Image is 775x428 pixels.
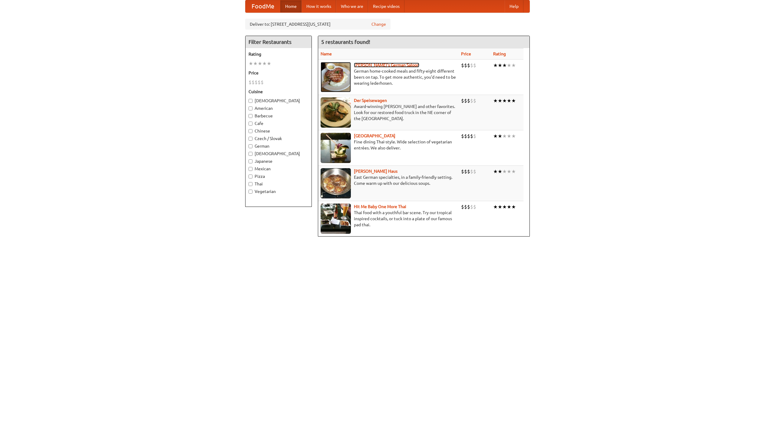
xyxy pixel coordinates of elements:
li: $ [470,168,473,175]
li: $ [467,62,470,69]
li: $ [464,62,467,69]
label: [DEMOGRAPHIC_DATA] [249,151,308,157]
li: ★ [493,133,498,139]
input: German [249,144,252,148]
label: American [249,105,308,111]
li: ★ [507,133,511,139]
a: [GEOGRAPHIC_DATA] [354,133,395,138]
img: kohlhaus.jpg [321,168,351,198]
a: [PERSON_NAME] Haus [354,169,397,174]
li: $ [464,168,467,175]
li: $ [261,79,264,86]
h5: Price [249,70,308,76]
li: $ [470,133,473,139]
li: $ [473,62,476,69]
p: Award-winning [PERSON_NAME] and other favorites. Look for our restored food truck in the NE corne... [321,103,456,122]
li: $ [464,204,467,210]
input: Czech / Slovak [249,137,252,141]
label: Vegetarian [249,188,308,194]
a: Der Speisewagen [354,98,387,103]
a: Home [280,0,302,12]
li: ★ [498,97,502,104]
a: Recipe videos [368,0,404,12]
input: Thai [249,182,252,186]
li: ★ [493,204,498,210]
li: $ [473,97,476,104]
input: Vegetarian [249,190,252,194]
li: ★ [502,133,507,139]
li: ★ [493,97,498,104]
li: $ [461,97,464,104]
p: East German specialties, in a family-friendly setting. Come warm up with our delicious soups. [321,174,456,186]
input: Chinese [249,129,252,133]
li: $ [473,204,476,210]
input: [DEMOGRAPHIC_DATA] [249,99,252,103]
a: Hit Me Baby One More Thai [354,204,406,209]
div: Deliver to: [STREET_ADDRESS][US_STATE] [245,19,391,30]
li: ★ [511,133,516,139]
input: American [249,106,252,110]
li: ★ [511,62,516,69]
li: $ [467,204,470,210]
li: $ [470,62,473,69]
a: Change [371,21,386,27]
label: Cafe [249,120,308,126]
a: FoodMe [246,0,280,12]
label: Japanese [249,158,308,164]
li: $ [473,133,476,139]
li: ★ [511,168,516,175]
li: $ [249,79,252,86]
a: [PERSON_NAME]'s German Saloon [354,63,419,67]
li: ★ [502,62,507,69]
li: ★ [502,168,507,175]
input: Japanese [249,159,252,163]
li: $ [467,133,470,139]
li: ★ [249,60,253,67]
li: ★ [498,168,502,175]
li: ★ [258,60,262,67]
img: satay.jpg [321,133,351,163]
li: ★ [507,168,511,175]
li: $ [470,97,473,104]
li: $ [258,79,261,86]
li: $ [461,168,464,175]
a: Who we are [336,0,368,12]
li: ★ [493,62,498,69]
li: ★ [267,60,271,67]
label: [DEMOGRAPHIC_DATA] [249,98,308,104]
a: How it works [302,0,336,12]
li: $ [467,97,470,104]
input: [DEMOGRAPHIC_DATA] [249,152,252,156]
li: ★ [511,97,516,104]
input: Mexican [249,167,252,171]
img: esthers.jpg [321,62,351,92]
label: Barbecue [249,113,308,119]
li: $ [464,97,467,104]
img: babythai.jpg [321,204,351,234]
a: Rating [493,51,506,56]
li: ★ [493,168,498,175]
li: ★ [507,204,511,210]
h4: Filter Restaurants [246,36,312,48]
label: Mexican [249,166,308,172]
label: Thai [249,181,308,187]
li: ★ [507,62,511,69]
li: ★ [498,204,502,210]
label: German [249,143,308,149]
p: German home-cooked meals and fifty-eight different beers on tap. To get more authentic, you'd nee... [321,68,456,86]
label: Czech / Slovak [249,136,308,142]
li: ★ [262,60,267,67]
p: Fine dining Thai-style. Wide selection of vegetarian entrées. We also deliver. [321,139,456,151]
a: Name [321,51,332,56]
li: $ [473,168,476,175]
input: Barbecue [249,114,252,118]
li: ★ [511,204,516,210]
label: Pizza [249,173,308,179]
li: $ [467,168,470,175]
li: ★ [502,97,507,104]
